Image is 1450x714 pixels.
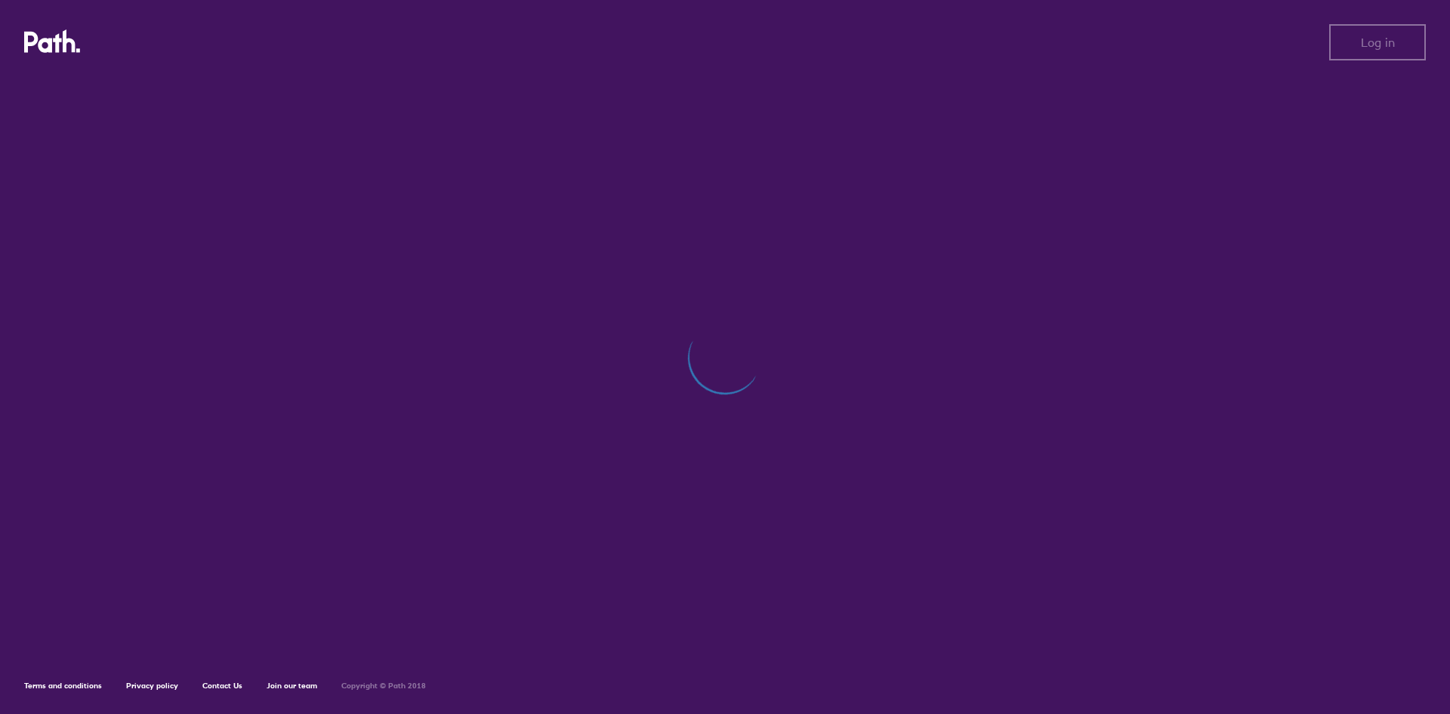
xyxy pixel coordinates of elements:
a: Privacy policy [126,681,178,691]
a: Terms and conditions [24,681,102,691]
a: Join our team [267,681,317,691]
h6: Copyright © Path 2018 [341,682,426,691]
a: Contact Us [202,681,242,691]
button: Log in [1329,24,1426,60]
span: Log in [1361,36,1395,49]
